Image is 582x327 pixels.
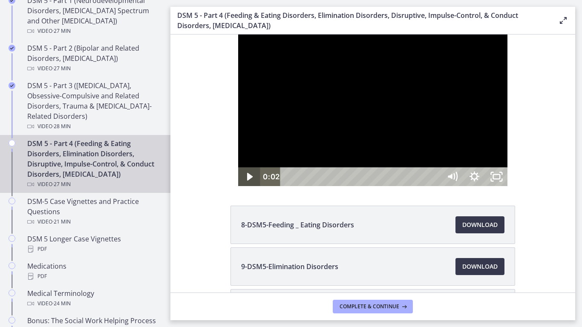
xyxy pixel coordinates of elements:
div: Video [27,217,160,227]
span: Download [462,220,498,230]
div: Medical Terminology [27,288,160,309]
div: DSM 5 - Part 2 (Bipolar and Related Disorders, [MEDICAL_DATA]) [27,43,160,74]
span: · 24 min [52,298,71,309]
button: Complete & continue [333,300,413,313]
a: Download [455,216,504,233]
span: · 21 min [52,217,71,227]
div: PDF [27,244,160,254]
div: DSM-5 Case Vignettes and Practice Questions [27,196,160,227]
span: Complete & continue [340,303,399,310]
iframe: Video Lesson [170,34,575,186]
span: 8-DSM5-Feeding _ Eating Disorders [241,220,354,230]
span: · 28 min [52,121,71,132]
span: · 27 min [52,63,71,74]
span: · 27 min [52,179,71,189]
div: DSM 5 Longer Case Vignettes [27,234,160,254]
div: DSM 5 - Part 3 ([MEDICAL_DATA], Obsessive-Compulsive and Related Disorders, Trauma & [MEDICAL_DAT... [27,80,160,132]
div: Video [27,26,160,36]
h3: DSM 5 - Part 4 (Feeding & Eating Disorders, Elimination Disorders, Disruptive, Impulse-Control, &... [177,10,545,31]
div: Video [27,63,160,74]
div: Medications [27,261,160,281]
button: Show settings menu [293,133,315,152]
span: · 27 min [52,26,71,36]
div: DSM 5 - Part 4 (Feeding & Eating Disorders, Elimination Disorders, Disruptive, Impulse-Control, &... [27,138,160,189]
a: Download [455,258,504,275]
span: 9-DSM5-Elimination Disorders [241,261,338,272]
button: Mute [271,133,293,152]
div: Video [27,121,160,132]
div: PDF [27,271,160,281]
i: Completed [9,82,15,89]
i: Completed [9,45,15,52]
button: Unfullscreen [315,133,337,152]
span: Download [462,261,498,272]
div: Video [27,179,160,189]
div: Video [27,298,160,309]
